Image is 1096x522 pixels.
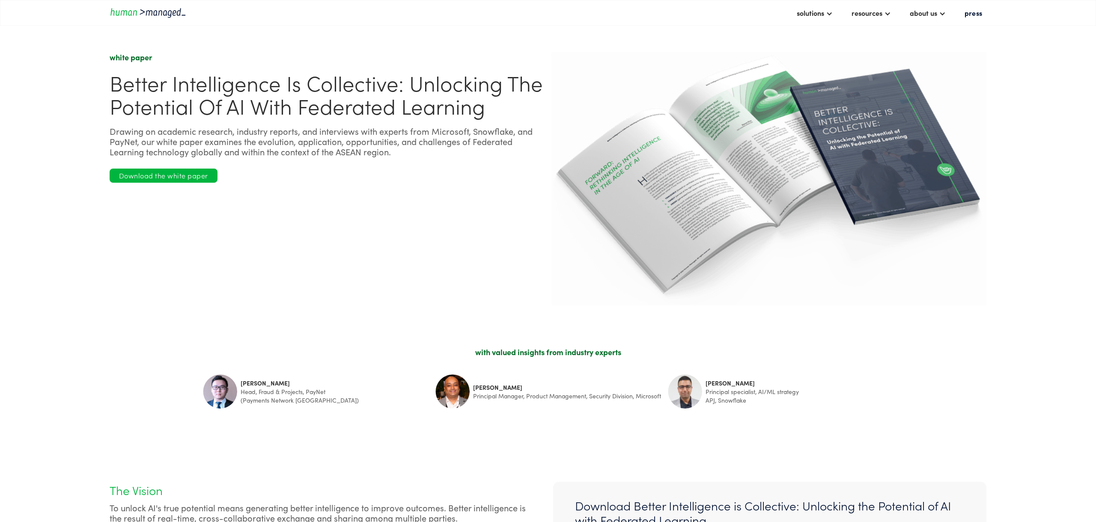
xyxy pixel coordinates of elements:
div: Head, Fraud & Projects, PayNet (Payments Network [GEOGRAPHIC_DATA]) [241,387,359,404]
p: The Vision [110,483,534,498]
div: about us [910,8,937,18]
div: white paper [110,52,545,62]
div: with valued insights from industry experts [475,347,621,357]
strong: [PERSON_NAME] [241,379,290,387]
strong: [PERSON_NAME] [473,383,522,391]
div: solutions [797,8,824,18]
div: resources [852,8,882,18]
div: about us [905,6,950,20]
h1: Better Intelligence is Collective: Unlocking the Potential of AI with Federated Learning [110,71,545,117]
div: Principal specialist, AI/ML strategy APJ, Snowflake [706,387,799,404]
div: Drawing on academic research, industry reports, and interviews with experts from Microsoft, Snowf... [110,126,545,157]
div: Principal Manager, Product Management, Security Division, Microsoft [473,391,661,400]
div: solutions [792,6,837,20]
a: home [110,7,187,18]
a: press [960,6,986,20]
strong: [PERSON_NAME] [706,379,755,387]
a: Download the white paper [110,169,217,183]
div: resources [847,6,895,20]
